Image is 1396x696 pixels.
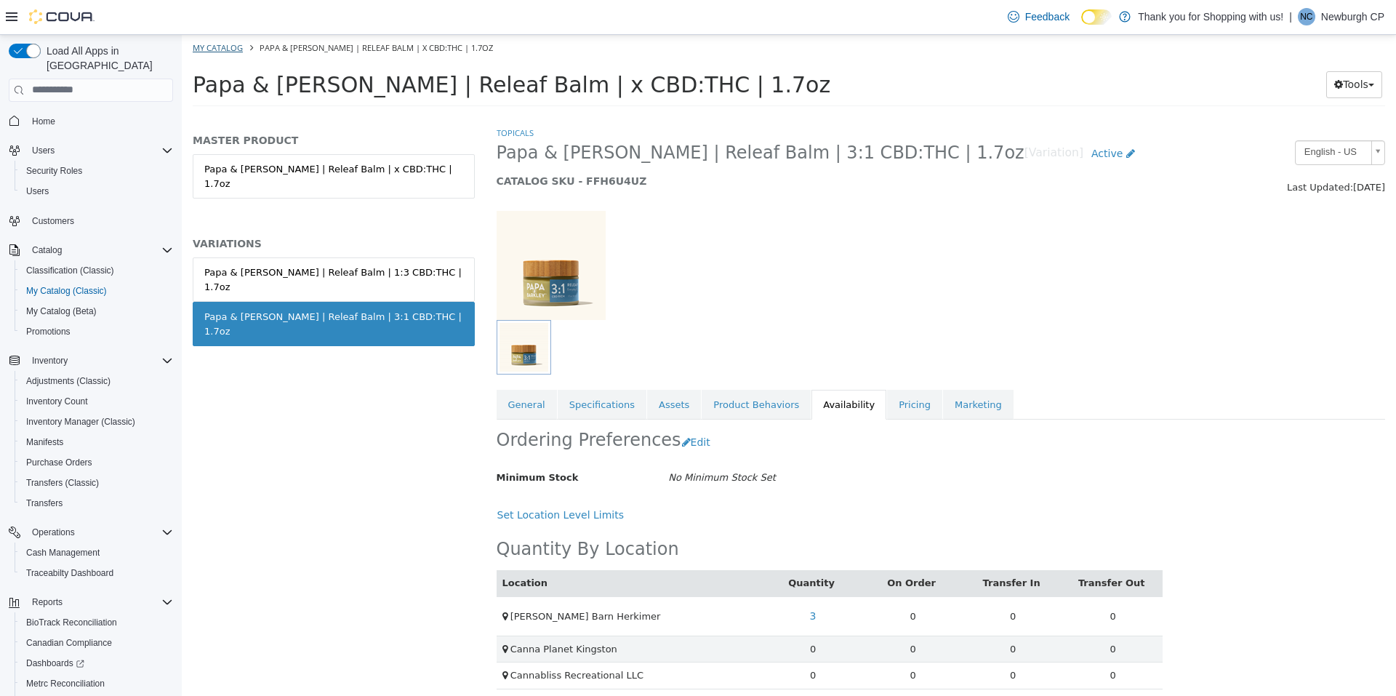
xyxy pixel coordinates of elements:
[23,231,281,259] div: Papa & [PERSON_NAME] | Releaf Balm | 1:3 CBD:THC | 1.7oz
[20,655,173,672] span: Dashboards
[20,303,173,320] span: My Catalog (Beta)
[26,593,173,611] span: Reports
[32,596,63,608] span: Reports
[620,568,643,595] a: 3
[20,474,105,492] a: Transfers (Classic)
[26,185,49,197] span: Users
[26,547,100,559] span: Cash Management
[20,495,68,512] a: Transfers
[15,633,179,653] button: Canadian Compliance
[26,497,63,509] span: Transfers
[20,454,98,471] a: Purchase Orders
[20,433,69,451] a: Manifests
[3,210,179,231] button: Customers
[321,541,369,556] button: Location
[26,165,82,177] span: Security Roles
[32,527,75,538] span: Operations
[20,413,141,431] a: Inventory Manager (Classic)
[26,326,71,337] span: Promotions
[1144,36,1200,63] button: Tools
[26,112,173,130] span: Home
[11,99,293,112] h5: MASTER PRODUCT
[26,142,60,159] button: Users
[1081,9,1112,25] input: Dark Mode
[3,140,179,161] button: Users
[15,543,179,563] button: Cash Management
[1113,105,1203,130] a: English - US
[26,142,173,159] span: Users
[315,467,451,494] button: Set Location Level Limits
[1321,8,1384,25] p: Newburgh CP
[20,544,173,561] span: Cash Management
[15,161,179,181] button: Security Roles
[15,452,179,473] button: Purchase Orders
[3,111,179,132] button: Home
[23,275,281,303] div: Papa & [PERSON_NAME] | Releaf Balm | 3:1 CBD:THC | 1.7oz
[681,561,782,601] td: 0
[26,567,113,579] span: Traceabilty Dashboard
[20,372,173,390] span: Adjustments (Classic)
[20,282,173,300] span: My Catalog (Classic)
[20,564,119,582] a: Traceabilty Dashboard
[20,183,173,200] span: Users
[705,543,757,553] a: On Order
[315,394,500,417] h2: Ordering Preferences
[1300,8,1312,25] span: NC
[20,162,173,180] span: Security Roles
[20,564,173,582] span: Traceabilty Dashboard
[26,436,63,448] span: Manifests
[26,477,99,489] span: Transfers (Classic)
[20,323,173,340] span: Promotions
[20,303,103,320] a: My Catalog (Beta)
[15,260,179,281] button: Classification (Classic)
[20,634,173,652] span: Canadian Compliance
[681,601,782,628] td: 0
[3,240,179,260] button: Catalog
[910,113,941,124] span: Active
[315,503,497,526] h2: Quantity By Location
[11,202,293,215] h5: VARIATIONS
[26,241,68,259] button: Catalog
[26,352,173,369] span: Inventory
[26,617,117,628] span: BioTrack Reconciliation
[1289,8,1292,25] p: |
[15,432,179,452] button: Manifests
[630,355,705,385] a: Availability
[15,653,179,673] a: Dashboards
[26,678,105,689] span: Metrc Reconciliation
[329,609,436,620] span: Canna Planet Kingston
[20,323,76,340] a: Promotions
[11,7,61,18] a: My Catalog
[26,305,97,317] span: My Catalog (Beta)
[15,673,179,694] button: Metrc Reconciliation
[26,113,61,130] a: Home
[315,176,424,285] img: 150
[843,113,902,124] small: [Variation]
[78,7,311,18] span: Papa & [PERSON_NAME] | Releaf Balm | x CBD:THC | 1.7oz
[20,614,173,631] span: BioTrack Reconciliation
[376,355,465,385] a: Specifications
[15,301,179,321] button: My Catalog (Beta)
[315,140,976,153] h5: CATALOG SKU - FFH6U4UZ
[329,635,462,646] span: Cannabliss Recreational LLC
[41,44,173,73] span: Load All Apps in [GEOGRAPHIC_DATA]
[15,563,179,583] button: Traceabilty Dashboard
[32,244,62,256] span: Catalog
[20,544,105,561] a: Cash Management
[11,37,649,63] span: Papa & [PERSON_NAME] | Releaf Balm | x CBD:THC | 1.7oz
[315,437,397,448] span: Minimum Stock
[15,473,179,493] button: Transfers (Classic)
[486,437,594,448] i: No Minimum Stock Set
[29,9,95,24] img: Cova
[20,262,173,279] span: Classification (Classic)
[26,352,73,369] button: Inventory
[26,524,173,541] span: Operations
[20,393,173,410] span: Inventory Count
[26,524,81,541] button: Operations
[705,355,761,385] a: Pricing
[20,282,113,300] a: My Catalog (Classic)
[761,355,832,385] a: Marketing
[32,116,55,127] span: Home
[781,561,881,601] td: 0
